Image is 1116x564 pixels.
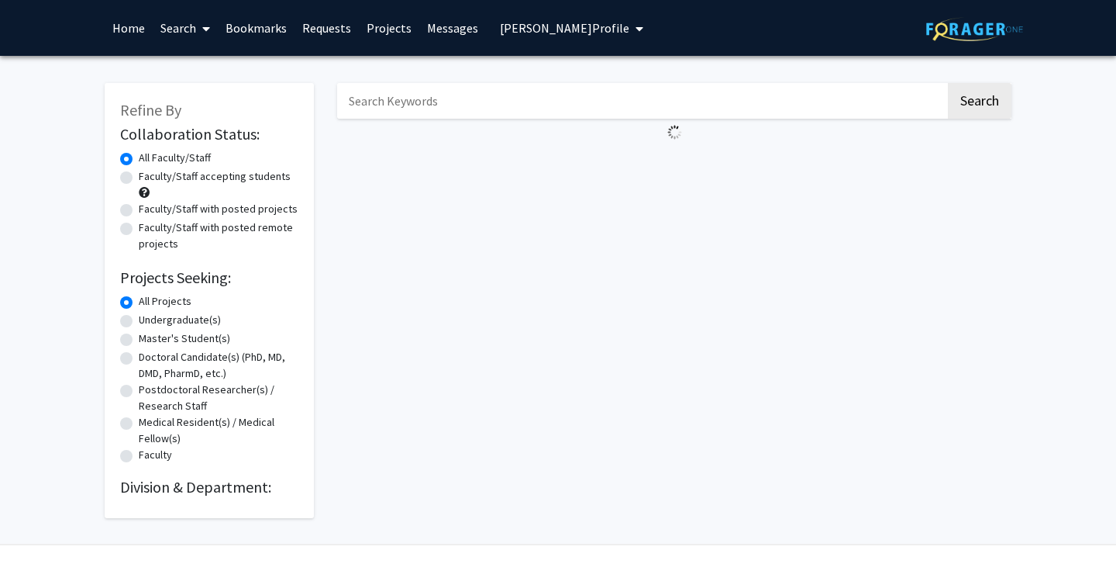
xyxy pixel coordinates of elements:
h2: Projects Seeking: [120,268,298,287]
img: Loading [661,119,688,146]
a: Bookmarks [218,1,294,55]
a: Home [105,1,153,55]
label: All Projects [139,293,191,310]
h2: Collaboration Status: [120,125,298,144]
label: Faculty/Staff with posted remote projects [139,220,298,252]
a: Messages [419,1,486,55]
label: Faculty/Staff with posted projects [139,201,298,217]
label: Faculty [139,447,172,463]
label: Undergraduate(s) [139,312,221,328]
nav: Page navigation [337,146,1011,182]
iframe: Chat [12,494,66,552]
label: Postdoctoral Researcher(s) / Research Staff [139,382,298,414]
input: Search Keywords [337,83,945,119]
img: ForagerOne Logo [926,17,1023,41]
label: Medical Resident(s) / Medical Fellow(s) [139,414,298,447]
span: Refine By [120,100,181,119]
a: Requests [294,1,359,55]
a: Search [153,1,218,55]
label: Doctoral Candidate(s) (PhD, MD, DMD, PharmD, etc.) [139,349,298,382]
a: Projects [359,1,419,55]
label: All Faculty/Staff [139,150,211,166]
h2: Division & Department: [120,478,298,497]
label: Faculty/Staff accepting students [139,168,291,185]
span: [PERSON_NAME] Profile [500,20,629,36]
label: Master's Student(s) [139,330,230,347]
button: Search [948,83,1011,119]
